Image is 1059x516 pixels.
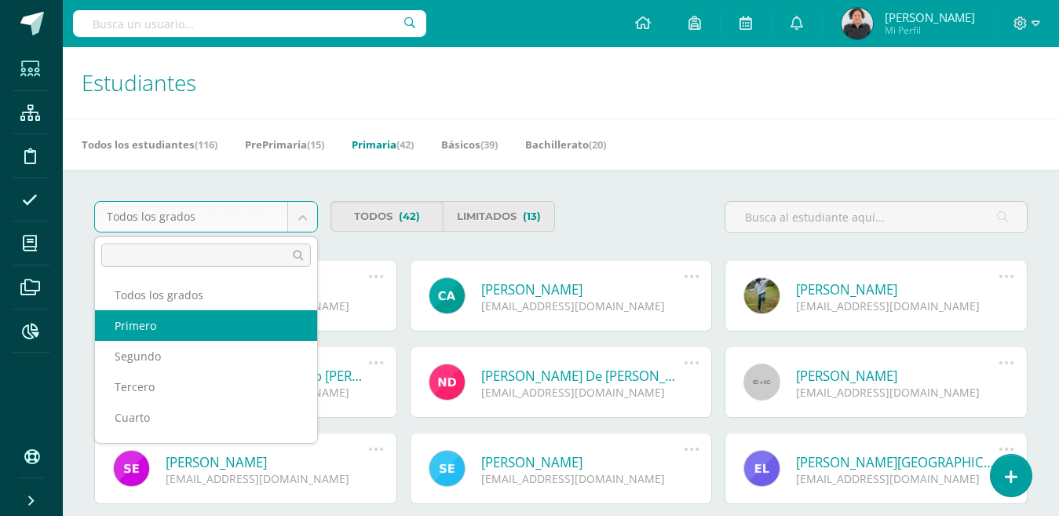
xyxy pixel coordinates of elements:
[95,433,317,463] div: Quinto
[95,371,317,402] div: Tercero
[95,280,317,310] div: Todos los grados
[95,341,317,371] div: Segundo
[95,402,317,433] div: Cuarto
[95,310,317,341] div: Primero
